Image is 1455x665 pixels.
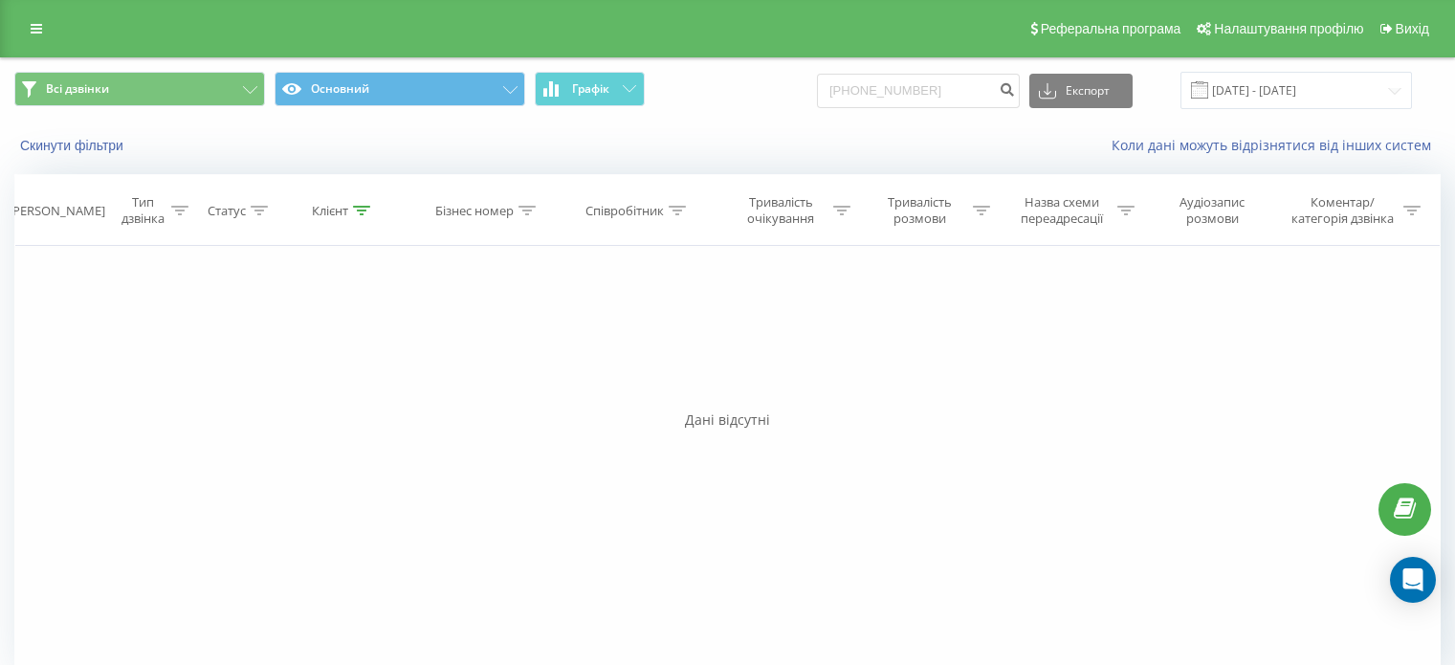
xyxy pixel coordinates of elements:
[9,203,105,219] div: [PERSON_NAME]
[1029,74,1133,108] button: Експорт
[585,203,664,219] div: Співробітник
[208,203,246,219] div: Статус
[734,194,829,227] div: Тривалість очікування
[535,72,645,106] button: Графік
[14,72,265,106] button: Всі дзвінки
[121,194,165,227] div: Тип дзвінка
[572,82,609,96] span: Графік
[275,72,525,106] button: Основний
[1157,194,1268,227] div: Аудіозапис розмови
[1041,21,1181,36] span: Реферальна програма
[1112,136,1441,154] a: Коли дані можуть відрізнятися вiд інших систем
[1214,21,1363,36] span: Налаштування профілю
[1287,194,1399,227] div: Коментар/категорія дзвінка
[1390,557,1436,603] div: Open Intercom Messenger
[14,410,1441,430] div: Дані відсутні
[312,203,348,219] div: Клієнт
[872,194,968,227] div: Тривалість розмови
[46,81,109,97] span: Всі дзвінки
[1012,194,1113,227] div: Назва схеми переадресації
[435,203,514,219] div: Бізнес номер
[1396,21,1429,36] span: Вихід
[817,74,1020,108] input: Пошук за номером
[14,137,133,154] button: Скинути фільтри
